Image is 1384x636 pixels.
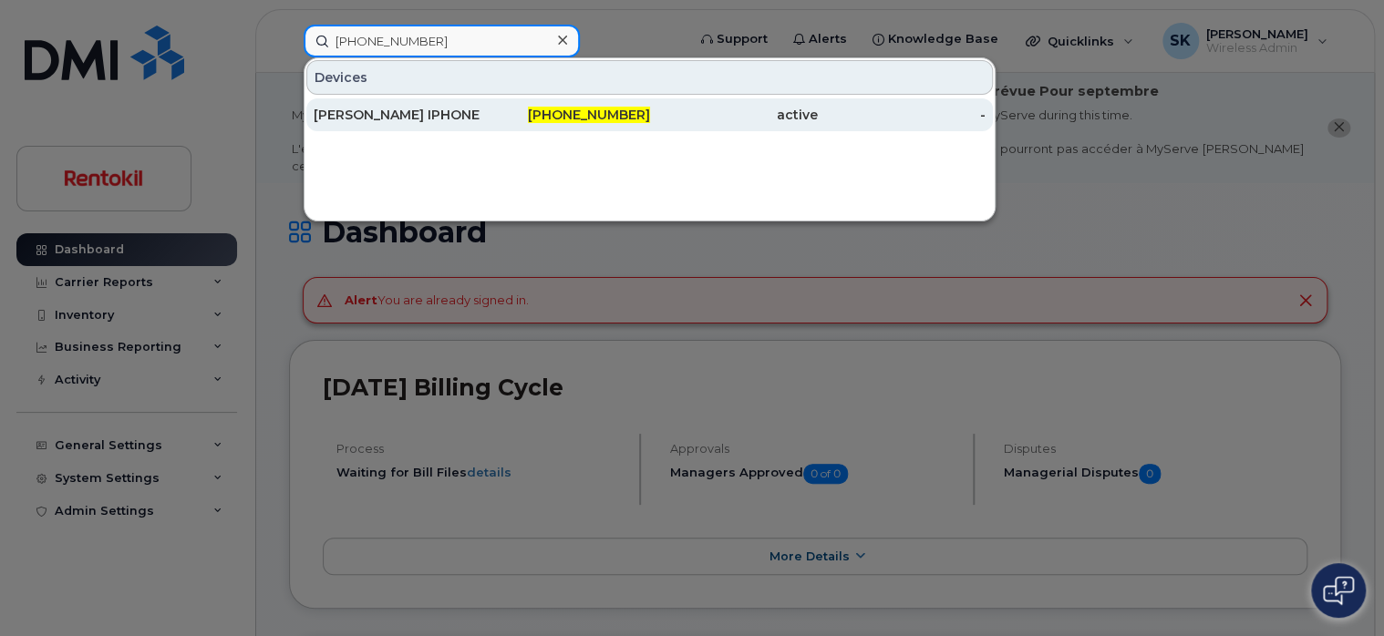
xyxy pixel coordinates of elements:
[306,98,993,131] a: [PERSON_NAME] IPHONE[PHONE_NUMBER]active-
[818,106,986,124] div: -
[528,107,650,123] span: [PHONE_NUMBER]
[650,106,818,124] div: active
[314,106,481,124] div: [PERSON_NAME] IPHONE
[306,60,993,95] div: Devices
[1323,576,1354,605] img: Open chat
